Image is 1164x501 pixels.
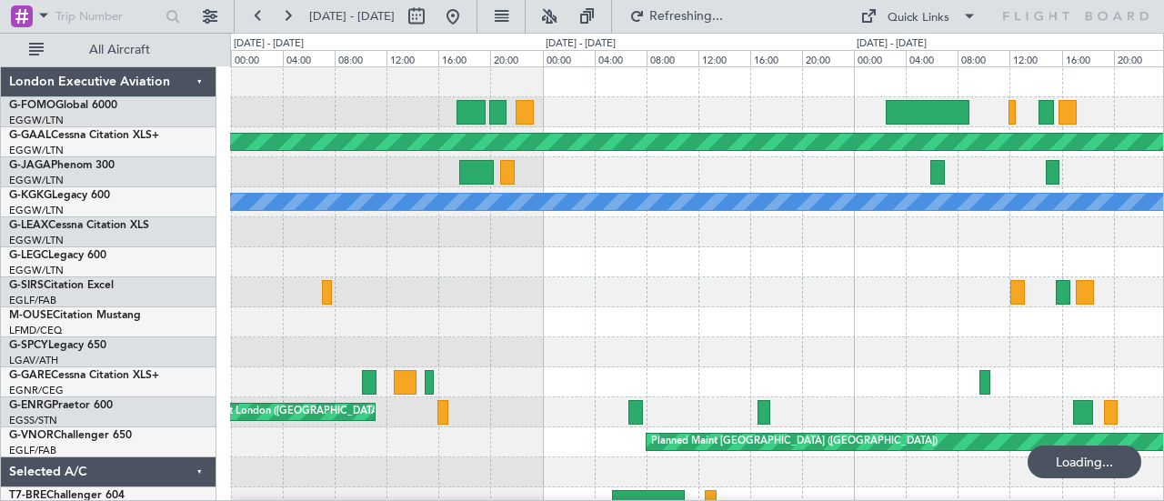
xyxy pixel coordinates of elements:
span: T7-BRE [9,490,46,501]
div: 08:00 [335,50,386,66]
div: 12:00 [698,50,750,66]
div: 16:00 [1062,50,1114,66]
button: Refreshing... [621,2,730,31]
a: EGSS/STN [9,414,57,427]
div: 16:00 [438,50,490,66]
span: G-GARE [9,370,51,381]
div: [DATE] - [DATE] [546,36,616,52]
a: EGLF/FAB [9,444,56,457]
a: G-VNORChallenger 650 [9,430,132,441]
a: G-SIRSCitation Excel [9,280,114,291]
a: G-GAALCessna Citation XLS+ [9,130,159,141]
a: G-ENRGPraetor 600 [9,400,113,411]
a: G-JAGAPhenom 300 [9,160,115,171]
div: 12:00 [1009,50,1061,66]
div: AOG Maint London ([GEOGRAPHIC_DATA]) [180,398,384,426]
span: G-KGKG [9,190,52,201]
span: G-ENRG [9,400,52,411]
a: EGGW/LTN [9,204,64,217]
div: 00:00 [543,50,595,66]
a: G-GARECessna Citation XLS+ [9,370,159,381]
span: G-SPCY [9,340,48,351]
div: 04:00 [283,50,335,66]
a: LFMD/CEQ [9,324,62,337]
a: G-LEGCLegacy 600 [9,250,106,261]
span: G-LEAX [9,220,48,231]
a: EGGW/LTN [9,114,64,127]
div: 00:00 [231,50,283,66]
div: 04:00 [595,50,647,66]
div: 08:00 [647,50,698,66]
a: EGGW/LTN [9,144,64,157]
span: G-LEGC [9,250,48,261]
div: 12:00 [386,50,438,66]
button: Quick Links [851,2,986,31]
div: 16:00 [750,50,802,66]
div: 04:00 [906,50,958,66]
a: LGAV/ATH [9,354,58,367]
a: G-SPCYLegacy 650 [9,340,106,351]
span: [DATE] - [DATE] [309,8,395,25]
span: G-FOMO [9,100,55,111]
a: EGGW/LTN [9,174,64,187]
span: G-GAAL [9,130,51,141]
div: Quick Links [888,9,949,27]
span: M-OUSE [9,310,53,321]
a: EGGW/LTN [9,234,64,247]
a: EGLF/FAB [9,294,56,307]
input: Trip Number [55,3,160,30]
div: Planned Maint [GEOGRAPHIC_DATA] ([GEOGRAPHIC_DATA]) [651,428,938,456]
a: EGGW/LTN [9,264,64,277]
a: M-OUSECitation Mustang [9,310,141,321]
div: [DATE] - [DATE] [857,36,927,52]
div: 20:00 [490,50,542,66]
a: G-LEAXCessna Citation XLS [9,220,149,231]
div: [DATE] - [DATE] [234,36,304,52]
a: T7-BREChallenger 604 [9,490,125,501]
span: G-JAGA [9,160,51,171]
span: G-SIRS [9,280,44,291]
a: EGNR/CEG [9,384,64,397]
div: Loading... [1028,446,1141,478]
span: Refreshing... [648,10,725,23]
a: G-FOMOGlobal 6000 [9,100,117,111]
a: G-KGKGLegacy 600 [9,190,110,201]
div: 00:00 [854,50,906,66]
div: 20:00 [802,50,854,66]
div: 08:00 [958,50,1009,66]
button: All Aircraft [20,35,197,65]
span: All Aircraft [47,44,192,56]
span: G-VNOR [9,430,54,441]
